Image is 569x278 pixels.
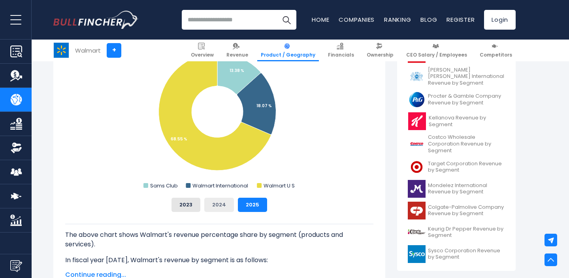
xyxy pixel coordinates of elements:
[428,67,505,87] span: [PERSON_NAME] [PERSON_NAME] International Revenue by Segment
[476,40,516,61] a: Competitors
[363,40,397,61] a: Ownership
[428,93,505,106] span: Procter & Gamble Company Revenue by Segment
[367,52,394,58] span: Ownership
[420,15,437,24] a: Blog
[53,11,138,29] a: Go to homepage
[187,40,217,61] a: Overview
[428,161,505,174] span: Target Corporation Revenue by Segment
[226,52,248,58] span: Revenue
[428,248,505,261] span: Sysco Corporation Revenue by Segment
[65,255,373,265] p: In fiscal year [DATE], Walmart's revenue by segment is as follows:
[328,52,354,58] span: Financials
[223,40,252,61] a: Revenue
[408,68,426,85] img: PM logo
[429,115,505,128] span: Kellanova Revenue by Segment
[256,103,272,109] tspan: 18.07 %
[150,182,178,189] text: Sams Club
[264,182,295,189] text: Walmart U S
[406,52,467,58] span: CEO Salary / Employees
[192,182,248,189] text: Walmart International
[238,198,267,212] button: 2025
[324,40,358,61] a: Financials
[408,135,426,153] img: COST logo
[204,198,234,212] button: 2024
[339,15,375,24] a: Companies
[428,204,505,217] span: Colgate-Palmolive Company Revenue by Segment
[403,65,510,89] a: [PERSON_NAME] [PERSON_NAME] International Revenue by Segment
[447,15,475,24] a: Register
[403,178,510,200] a: Mondelez International Revenue by Segment
[408,158,426,176] img: TGT logo
[10,142,22,154] img: Ownership
[191,52,214,58] span: Overview
[53,11,139,29] img: Bullfincher logo
[428,134,505,154] span: Costco Wholesale Corporation Revenue by Segment
[107,43,121,58] a: +
[261,52,315,58] span: Product / Geography
[428,182,505,196] span: Mondelez International Revenue by Segment
[312,15,329,24] a: Home
[65,33,373,191] svg: Walmart's Revenue Share by Segment
[484,10,516,30] a: Login
[171,198,200,212] button: 2023
[408,223,426,241] img: KDP logo
[75,46,101,55] div: Walmart
[403,243,510,265] a: Sysco Corporation Revenue by Segment
[403,40,471,61] a: CEO Salary / Employees
[54,43,69,58] img: WMT logo
[428,226,505,239] span: Keurig Dr Pepper Revenue by Segment
[408,91,426,108] img: PG logo
[230,68,244,74] tspan: 13.38 %
[408,112,426,130] img: K logo
[384,15,411,24] a: Ranking
[65,230,373,249] p: The above chart shows Walmart's revenue percentage share by segment (products and services).
[403,110,510,132] a: Kellanova Revenue by Segment
[277,10,296,30] button: Search
[403,89,510,110] a: Procter & Gamble Company Revenue by Segment
[403,156,510,178] a: Target Corporation Revenue by Segment
[171,136,187,142] tspan: 68.55 %
[403,200,510,221] a: Colgate-Palmolive Company Revenue by Segment
[403,132,510,156] a: Costco Wholesale Corporation Revenue by Segment
[408,202,426,219] img: CL logo
[408,180,426,198] img: MDLZ logo
[480,52,512,58] span: Competitors
[403,221,510,243] a: Keurig Dr Pepper Revenue by Segment
[408,245,426,263] img: SYY logo
[257,40,319,61] a: Product / Geography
